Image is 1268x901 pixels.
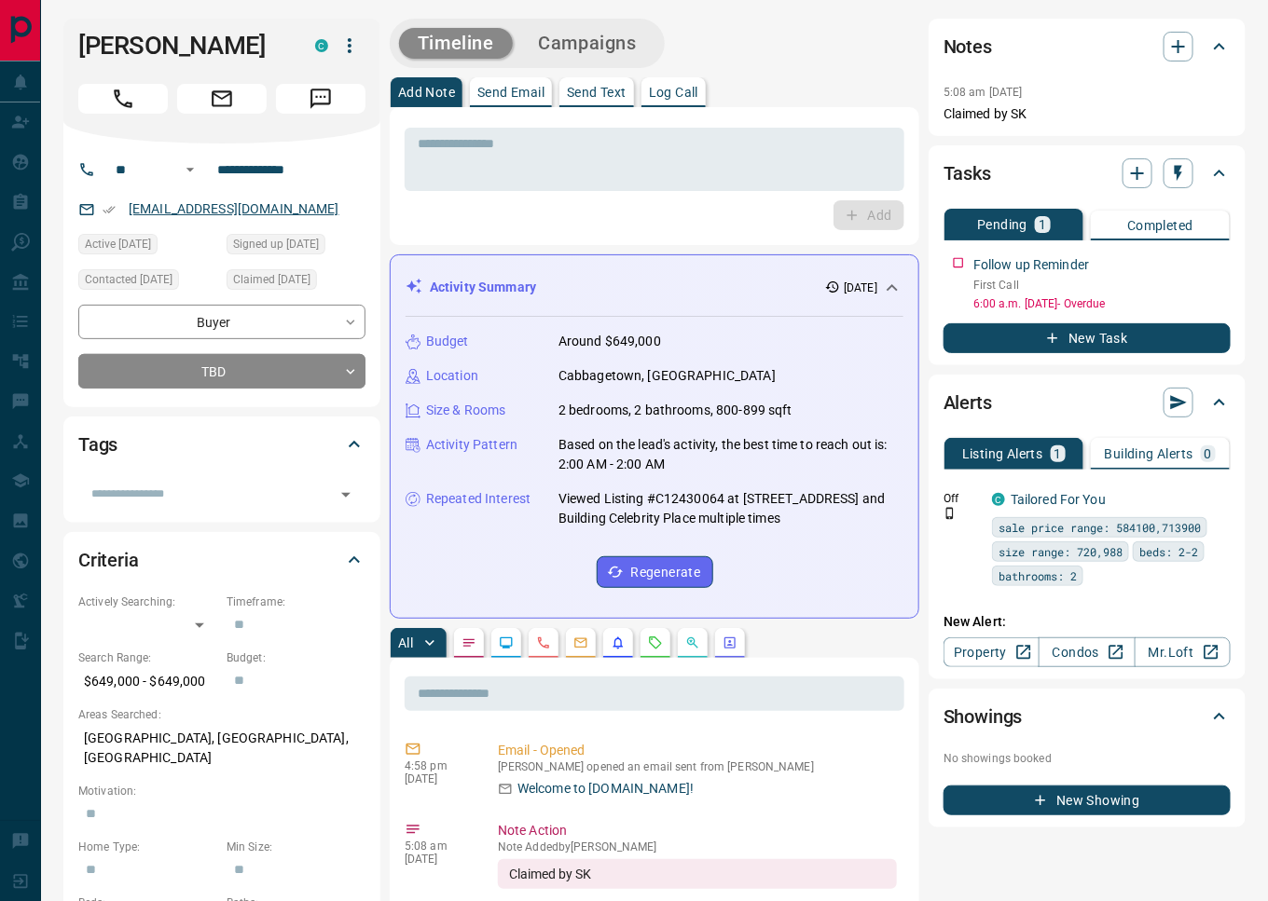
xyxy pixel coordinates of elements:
svg: Requests [648,635,663,650]
a: Property [944,637,1040,667]
svg: Notes [462,635,476,650]
p: Building Alerts [1105,447,1193,460]
p: [PERSON_NAME] opened an email sent from [PERSON_NAME] [498,760,897,773]
p: [GEOGRAPHIC_DATA], [GEOGRAPHIC_DATA], [GEOGRAPHIC_DATA] [78,723,365,773]
p: [DATE] [405,853,470,866]
h2: Notes [944,32,992,61]
div: Thu Oct 09 2025 [78,269,217,295]
p: [DATE] [844,280,877,296]
span: beds: 2-2 [1139,542,1198,561]
svg: Agent Actions [723,635,737,650]
p: 4:58 pm [405,759,470,772]
div: Buyer [78,305,365,339]
p: Motivation: [78,783,365,799]
p: Areas Searched: [78,706,365,723]
svg: Emails [573,635,588,650]
svg: Lead Browsing Activity [499,635,514,650]
p: Pending [977,218,1027,231]
p: Email - Opened [498,741,897,760]
div: Alerts [944,380,1231,425]
p: Search Range: [78,649,217,666]
p: Claimed by SK [944,104,1231,124]
p: Location [426,366,478,386]
p: Listing Alerts [962,447,1043,460]
h2: Tasks [944,158,991,188]
p: 1 [1039,218,1046,231]
div: TBD [78,354,365,389]
p: 6:00 a.m. [DATE] - Overdue [973,295,1231,312]
span: Message [276,84,365,114]
div: Activity Summary[DATE] [406,270,903,305]
svg: Listing Alerts [611,635,626,650]
p: Log Call [649,86,698,99]
h1: [PERSON_NAME] [78,31,287,61]
div: Claimed by SK [498,859,897,889]
span: Email [177,84,267,114]
h2: Showings [944,702,1023,731]
a: [EMAIL_ADDRESS][DOMAIN_NAME] [129,201,339,216]
span: sale price range: 584100,713900 [999,518,1201,537]
p: Timeframe: [227,594,365,610]
p: Completed [1127,219,1193,232]
div: Tags [78,422,365,467]
button: Campaigns [520,28,655,59]
p: Min Size: [227,839,365,855]
span: Contacted [DATE] [85,270,172,289]
p: Size & Rooms [426,401,506,420]
p: Viewed Listing #C12430064 at [STREET_ADDRESS] and Building Celebrity Place multiple times [558,489,903,528]
p: Activity Pattern [426,435,517,455]
div: condos.ca [992,493,1005,506]
button: Timeline [399,28,513,59]
p: Cabbagetown, [GEOGRAPHIC_DATA] [558,366,776,386]
p: All [398,636,413,649]
p: Repeated Interest [426,489,531,509]
p: Activity Summary [430,278,536,297]
p: First Call [973,277,1231,294]
p: Send Email [477,86,544,99]
button: New Showing [944,785,1231,815]
span: Active [DATE] [85,235,151,253]
button: Regenerate [597,556,713,588]
p: Budget [426,332,469,351]
h2: Tags [78,430,117,459]
a: Mr.Loft [1135,637,1231,667]
p: Note Action [498,821,897,840]
p: Follow up Reminder [973,255,1089,275]
h2: Criteria [78,545,139,575]
button: New Task [944,323,1231,353]
svg: Push Notification Only [944,507,957,520]
p: 2 bedrooms, 2 bathrooms, 800-899 sqft [558,401,792,420]
div: Notes [944,24,1231,69]
p: Based on the lead's activity, the best time to reach out is: 2:00 AM - 2:00 AM [558,435,903,474]
a: Tailored For You [1011,492,1106,507]
p: Welcome to [DOMAIN_NAME]! [517,779,694,799]
p: Home Type: [78,839,217,855]
p: Off [944,490,981,507]
div: Thu Oct 09 2025 [227,234,365,260]
p: Add Note [398,86,455,99]
p: Around $649,000 [558,332,661,351]
button: Open [179,158,201,181]
p: $649,000 - $649,000 [78,666,217,697]
svg: Calls [536,635,551,650]
p: Note Added by [PERSON_NAME] [498,840,897,853]
p: Actively Searching: [78,594,217,610]
p: New Alert: [944,612,1231,632]
button: Open [333,482,359,508]
p: 5:08 am [DATE] [944,86,1023,99]
span: size range: 720,988 [999,542,1123,561]
svg: Opportunities [685,635,700,650]
span: bathrooms: 2 [999,567,1077,585]
svg: Email Verified [103,203,116,216]
p: 5:08 am [405,840,470,853]
p: 1 [1054,447,1062,460]
span: Claimed [DATE] [233,270,310,289]
p: Send Text [567,86,627,99]
h2: Alerts [944,388,992,417]
div: condos.ca [315,39,328,52]
p: Budget: [227,649,365,666]
div: Showings [944,694,1231,739]
div: Thu Oct 09 2025 [78,234,217,260]
div: Thu Oct 09 2025 [227,269,365,295]
div: Criteria [78,538,365,582]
